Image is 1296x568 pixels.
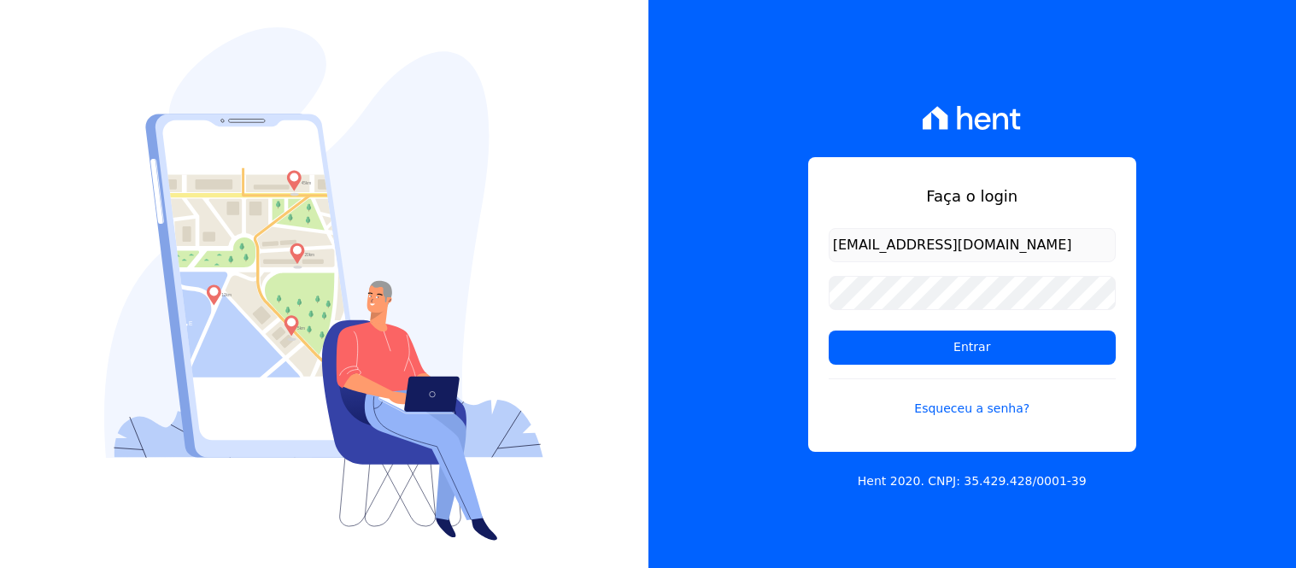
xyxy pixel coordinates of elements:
input: Email [829,228,1116,262]
a: Esqueceu a senha? [829,378,1116,418]
input: Entrar [829,331,1116,365]
img: Login [104,27,543,541]
p: Hent 2020. CNPJ: 35.429.428/0001-39 [858,472,1087,490]
h1: Faça o login [829,184,1116,208]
